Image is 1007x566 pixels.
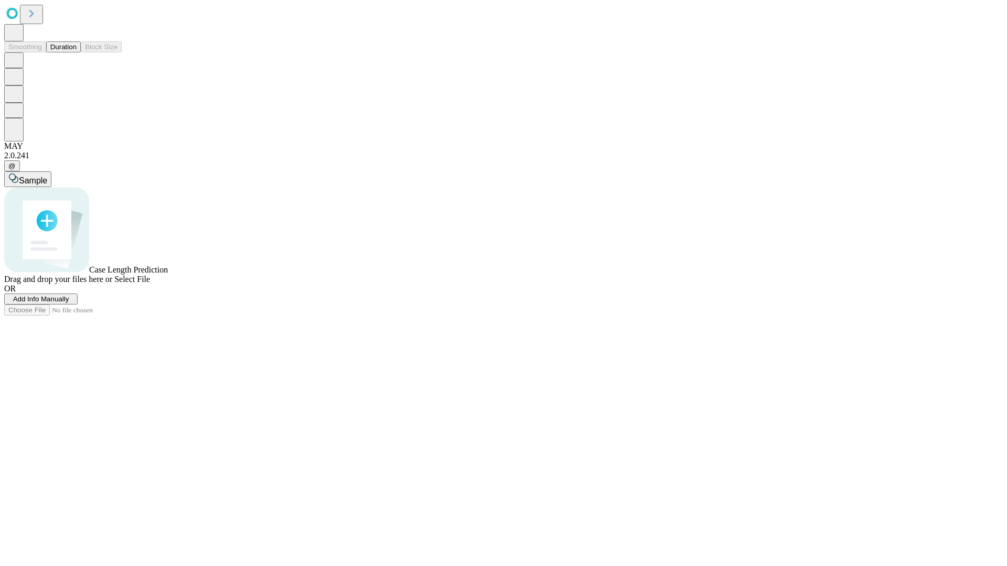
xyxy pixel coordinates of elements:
[46,41,81,52] button: Duration
[89,265,168,274] span: Case Length Prediction
[81,41,122,52] button: Block Size
[4,275,112,284] span: Drag and drop your files here or
[114,275,150,284] span: Select File
[4,293,78,304] button: Add Info Manually
[8,162,16,170] span: @
[4,41,46,52] button: Smoothing
[19,176,47,185] span: Sample
[4,141,1003,151] div: MAY
[4,160,20,171] button: @
[13,295,69,303] span: Add Info Manually
[4,171,51,187] button: Sample
[4,284,16,293] span: OR
[4,151,1003,160] div: 2.0.241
